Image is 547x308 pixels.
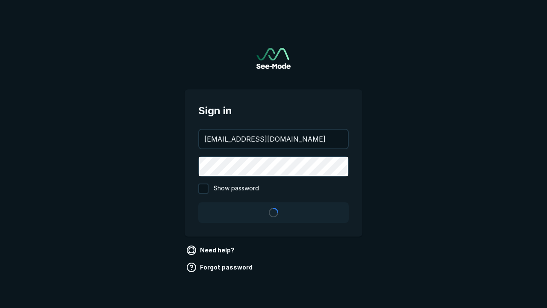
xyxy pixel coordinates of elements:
img: See-Mode Logo [256,48,291,69]
span: Show password [214,184,259,194]
a: Go to sign in [256,48,291,69]
span: Sign in [198,103,349,118]
a: Forgot password [185,261,256,274]
a: Need help? [185,243,238,257]
input: your@email.com [199,130,348,148]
